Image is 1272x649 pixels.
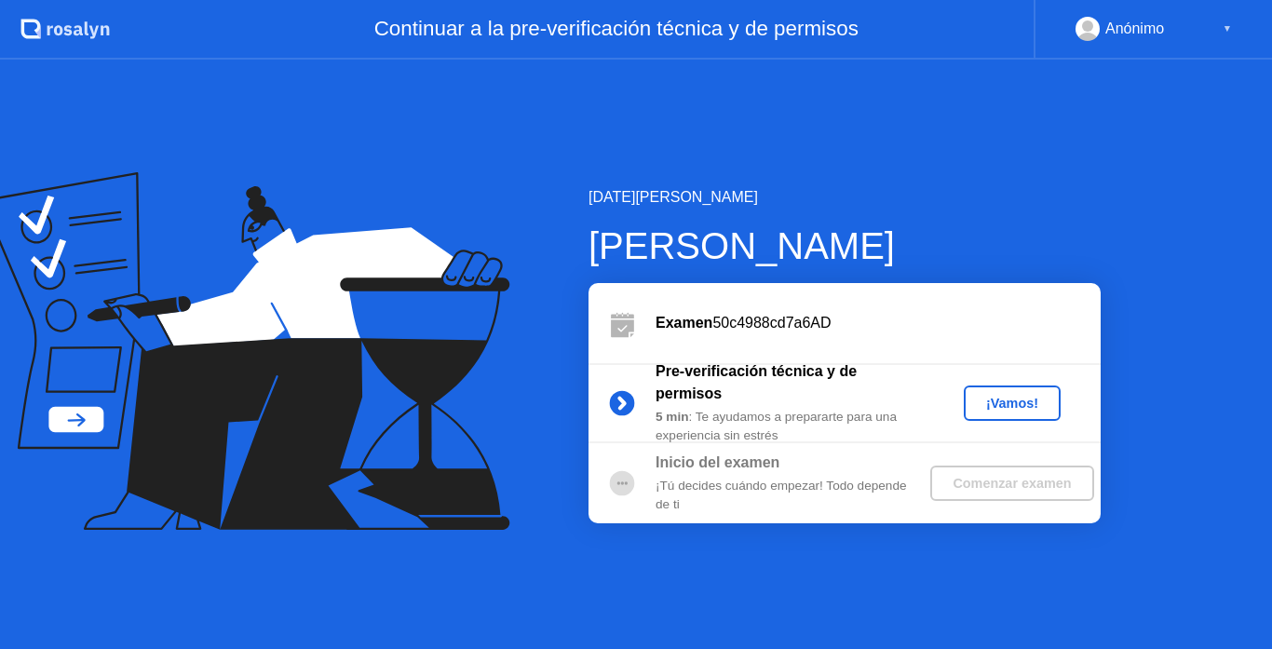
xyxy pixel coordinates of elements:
div: : Te ayudamos a prepararte para una experiencia sin estrés [656,408,924,446]
button: Comenzar examen [930,466,1093,501]
div: ▼ [1223,17,1232,41]
div: ¡Vamos! [971,396,1053,411]
div: [DATE][PERSON_NAME] [589,186,1101,209]
b: Examen [656,315,712,331]
b: 5 min [656,410,689,424]
b: Pre-verificación técnica y de permisos [656,363,857,401]
button: ¡Vamos! [964,385,1061,421]
div: [PERSON_NAME] [589,218,1101,274]
b: Inicio del examen [656,454,779,470]
div: Comenzar examen [938,476,1086,491]
div: Anónimo [1105,17,1164,41]
div: ¡Tú decides cuándo empezar! Todo depende de ti [656,477,924,515]
div: 50c4988cd7a6AD [656,312,1101,334]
